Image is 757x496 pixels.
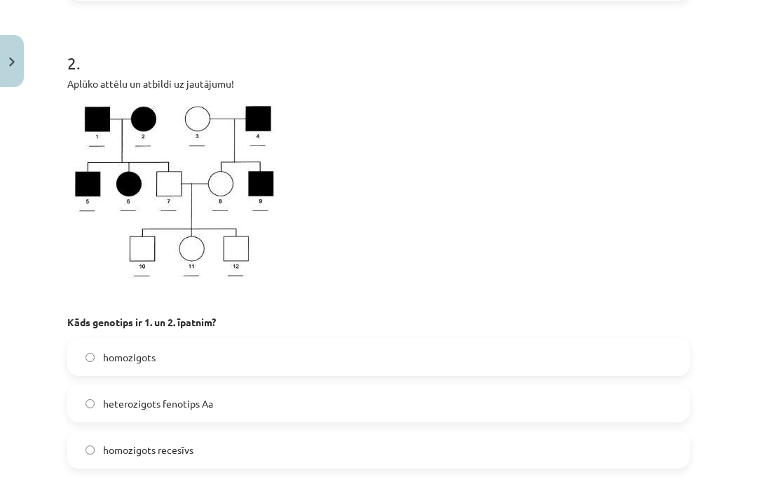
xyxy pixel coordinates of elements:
p: Aplūko attēlu un atbildi uz jautājumu! [67,76,690,91]
b: Kāds genotips ir 1. un 2. īpatnim? [67,316,216,328]
img: A diagram of a family tree Description automatically generated [67,100,278,283]
input: homozigots recesīvs [86,445,95,455]
span: homozigots recesīvs [103,443,193,457]
input: heterozigots fenotips Aa [86,399,95,408]
h1: 2 . [67,29,690,72]
img: icon-close-lesson-0947bae3869378f0d4975bcd49f059093ad1ed9edebbc8119c70593378902aed.svg [9,58,15,67]
span: homozigots [103,350,156,365]
span: heterozigots fenotips Aa [103,396,213,411]
input: homozigots [86,353,95,362]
